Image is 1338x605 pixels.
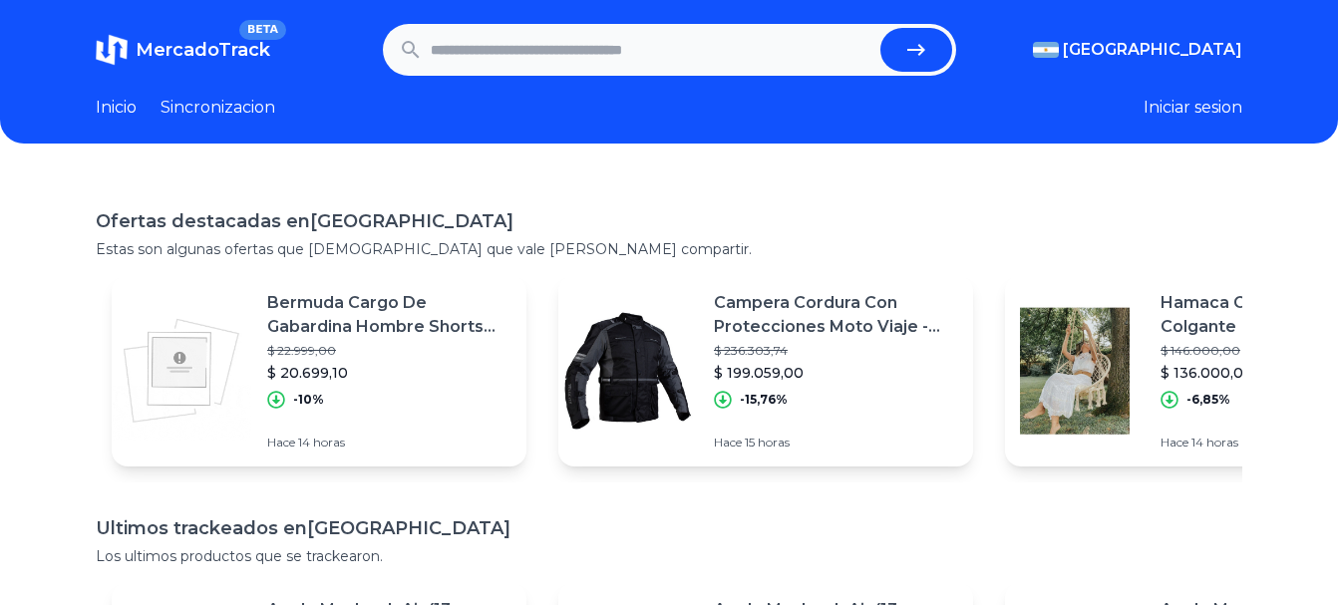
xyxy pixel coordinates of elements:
p: $ 22.999,00 [267,343,510,359]
p: -15,76% [740,392,788,408]
a: Featured imageBermuda Cargo De Gabardina Hombre Shorts Jogger Con Bolsillo$ 22.999,00$ 20.699,10-... [112,275,526,466]
span: [GEOGRAPHIC_DATA] [1063,38,1242,62]
a: MercadoTrackBETA [96,34,270,66]
p: Hace 15 horas [714,435,957,451]
span: BETA [239,20,286,40]
p: Estas son algunas ofertas que [DEMOGRAPHIC_DATA] que vale [PERSON_NAME] compartir. [96,239,1242,259]
p: Hace 14 horas [267,435,510,451]
p: Los ultimos productos que se trackearon. [96,546,1242,566]
h1: Ultimos trackeados en [GEOGRAPHIC_DATA] [96,514,1242,542]
button: [GEOGRAPHIC_DATA] [1033,38,1242,62]
img: Argentina [1033,42,1059,58]
a: Featured imageCampera Cordura Con Protecciones Moto Viaje - Velocity Shine$ 236.303,74$ 199.059,0... [558,275,973,466]
span: MercadoTrack [136,39,270,61]
button: Iniciar sesion [1144,96,1242,120]
img: Featured image [1005,301,1145,441]
p: $ 199.059,00 [714,363,957,383]
p: -6,85% [1186,392,1230,408]
p: Campera Cordura Con Protecciones Moto Viaje - Velocity Shine [714,291,957,339]
p: $ 20.699,10 [267,363,510,383]
img: Featured image [558,301,698,441]
a: Sincronizacion [161,96,275,120]
img: Featured image [112,301,251,441]
a: Inicio [96,96,137,120]
p: $ 236.303,74 [714,343,957,359]
img: MercadoTrack [96,34,128,66]
p: -10% [293,392,324,408]
h1: Ofertas destacadas en [GEOGRAPHIC_DATA] [96,207,1242,235]
p: Bermuda Cargo De Gabardina Hombre Shorts Jogger Con Bolsillo [267,291,510,339]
